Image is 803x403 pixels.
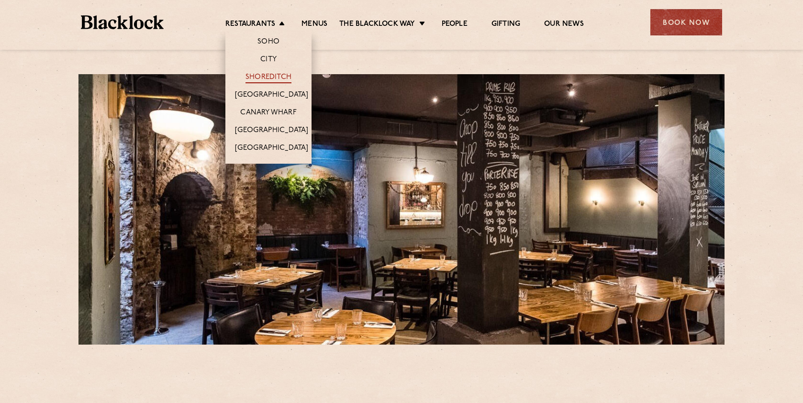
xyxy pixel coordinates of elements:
[225,20,275,30] a: Restaurants
[81,15,164,29] img: BL_Textured_Logo-footer-cropped.svg
[301,20,327,30] a: Menus
[257,37,279,48] a: Soho
[339,20,415,30] a: The Blacklock Way
[245,73,291,83] a: Shoreditch
[442,20,468,30] a: People
[650,9,722,35] div: Book Now
[235,90,308,101] a: [GEOGRAPHIC_DATA]
[235,126,308,136] a: [GEOGRAPHIC_DATA]
[240,108,296,119] a: Canary Wharf
[491,20,520,30] a: Gifting
[544,20,584,30] a: Our News
[260,55,277,66] a: City
[235,144,308,154] a: [GEOGRAPHIC_DATA]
